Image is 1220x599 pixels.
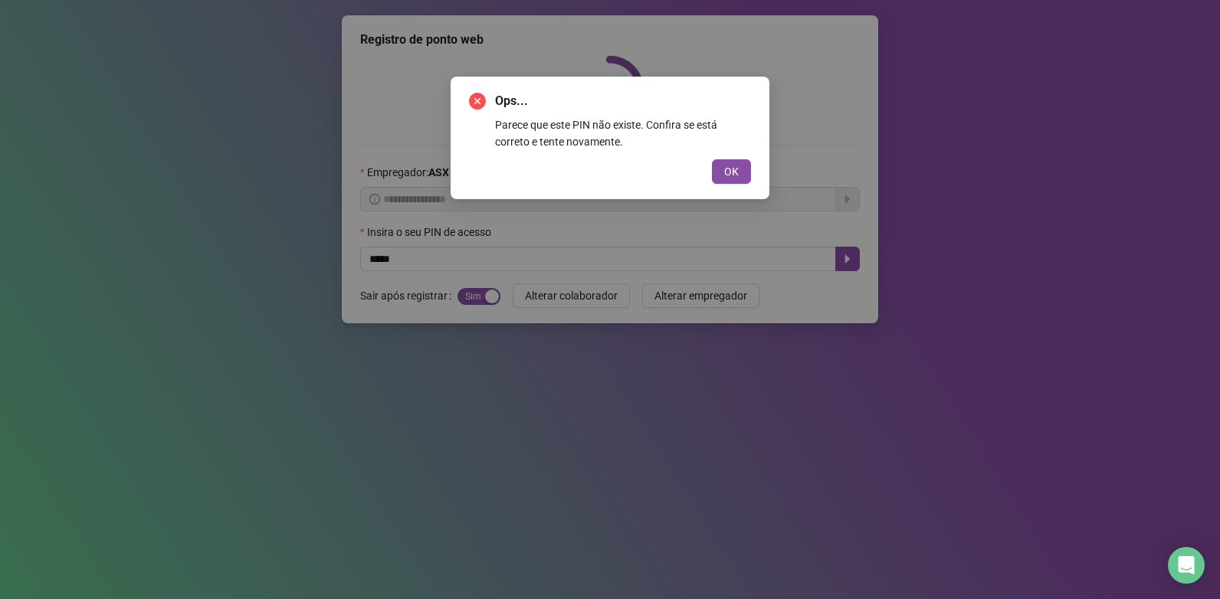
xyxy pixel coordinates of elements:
[724,163,739,180] span: OK
[1168,547,1205,584] div: Open Intercom Messenger
[712,159,751,184] button: OK
[495,116,751,150] div: Parece que este PIN não existe. Confira se está correto e tente novamente.
[495,92,751,110] span: Ops...
[469,93,486,110] span: close-circle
